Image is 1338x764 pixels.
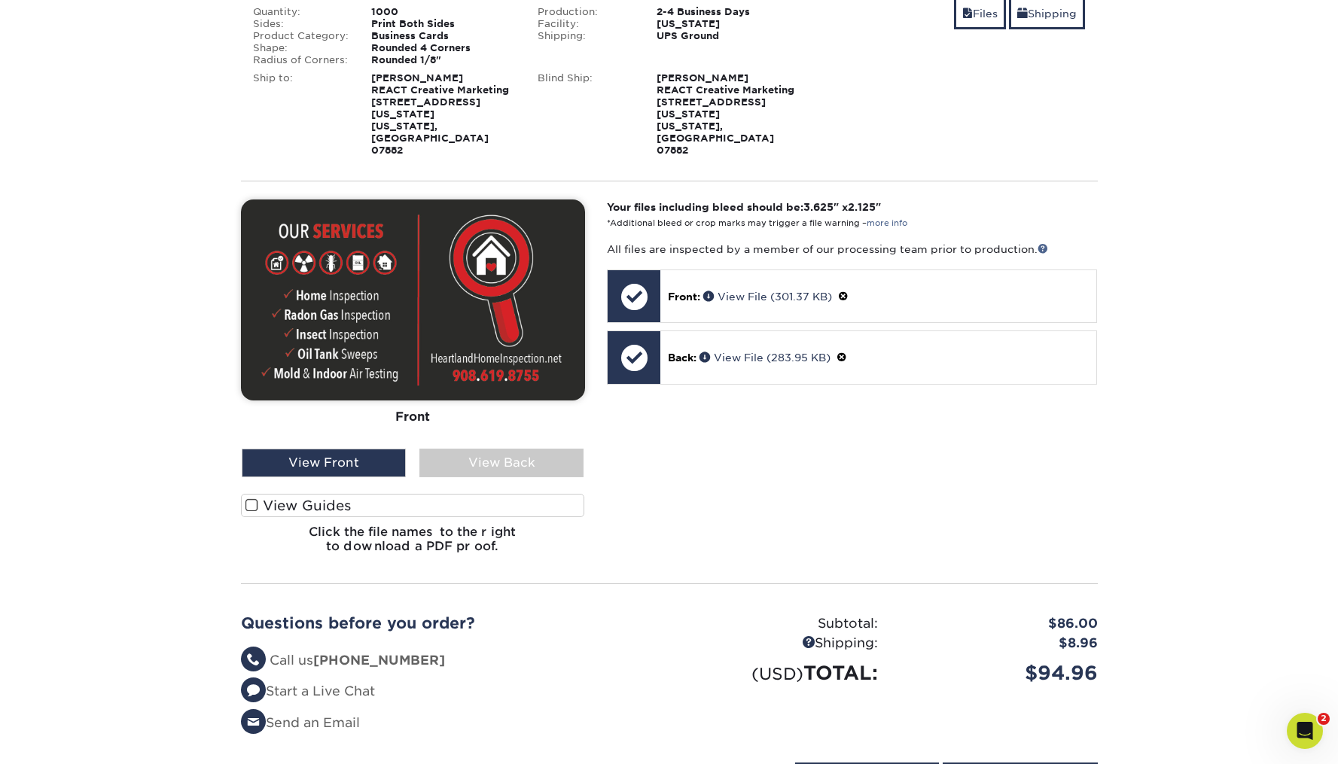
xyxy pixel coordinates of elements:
[371,72,509,156] strong: [PERSON_NAME] REACT Creative Marketing [STREET_ADDRESS][US_STATE] [US_STATE], [GEOGRAPHIC_DATA] 0...
[607,218,907,228] small: *Additional bleed or crop marks may trigger a file warning –
[607,242,1097,257] p: All files are inspected by a member of our processing team prior to production.
[668,352,696,364] span: Back:
[242,42,361,54] div: Shape:
[803,201,834,213] span: 3.625
[526,6,645,18] div: Production:
[360,6,526,18] div: 1000
[889,659,1109,687] div: $94.96
[241,400,585,434] div: Front
[241,614,658,632] h2: Questions before you order?
[242,6,361,18] div: Quantity:
[242,449,406,477] div: View Front
[699,352,831,364] a: View File (283.95 KB)
[889,634,1109,653] div: $8.96
[889,614,1109,634] div: $86.00
[360,42,526,54] div: Rounded 4 Corners
[669,659,889,687] div: TOTAL:
[751,664,803,683] small: (USD)
[241,525,585,565] h6: Click the file names to the right to download a PDF proof.
[703,291,832,303] a: View File (301.37 KB)
[360,54,526,66] div: Rounded 1/8"
[241,651,658,671] li: Call us
[867,218,907,228] a: more info
[607,201,881,213] strong: Your files including bleed should be: " x "
[241,494,585,517] label: View Guides
[241,715,360,730] a: Send an Email
[360,30,526,42] div: Business Cards
[668,291,700,303] span: Front:
[657,72,794,156] strong: [PERSON_NAME] REACT Creative Marketing [STREET_ADDRESS][US_STATE] [US_STATE], [GEOGRAPHIC_DATA] 0...
[526,30,645,42] div: Shipping:
[242,54,361,66] div: Radius of Corners:
[1318,713,1330,725] span: 2
[1287,713,1323,749] iframe: Intercom live chat
[669,614,889,634] div: Subtotal:
[419,449,584,477] div: View Back
[645,6,812,18] div: 2-4 Business Days
[1017,8,1028,20] span: shipping
[526,18,645,30] div: Facility:
[242,30,361,42] div: Product Category:
[526,72,645,157] div: Blind Ship:
[669,634,889,653] div: Shipping:
[645,18,812,30] div: [US_STATE]
[962,8,973,20] span: files
[313,653,445,668] strong: [PHONE_NUMBER]
[241,683,375,699] a: Start a Live Chat
[242,18,361,30] div: Sides:
[645,30,812,42] div: UPS Ground
[848,201,876,213] span: 2.125
[360,18,526,30] div: Print Both Sides
[242,72,361,157] div: Ship to:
